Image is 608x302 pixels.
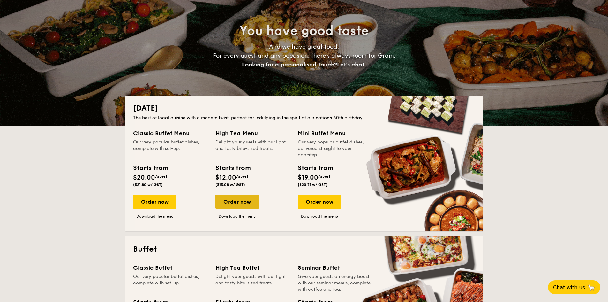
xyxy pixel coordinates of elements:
div: Starts from [298,163,333,173]
span: /guest [318,174,330,179]
div: Delight your guests with our light and tasty bite-sized treats. [215,139,290,158]
span: $19.00 [298,174,318,182]
span: $12.00 [215,174,236,182]
span: /guest [236,174,248,179]
span: Let's chat. [337,61,366,68]
div: Seminar Buffet [298,263,372,272]
h2: Buffet [133,244,475,254]
div: Mini Buffet Menu [298,129,372,138]
button: Chat with us🦙 [548,280,600,294]
div: Our very popular buffet dishes, complete with set-up. [133,274,208,293]
div: Order now [298,195,341,209]
div: Delight your guests with our light and tasty bite-sized treats. [215,274,290,293]
span: Looking for a personalised touch? [242,61,337,68]
span: 🦙 [588,284,595,291]
div: Starts from [215,163,250,173]
div: Classic Buffet Menu [133,129,208,138]
div: High Tea Buffet [215,263,290,272]
span: /guest [155,174,167,179]
span: And we have great food. For every guest and any occasion, there’s always room for Grain. [213,43,395,68]
div: Our very popular buffet dishes, complete with set-up. [133,139,208,158]
h2: [DATE] [133,103,475,113]
div: Starts from [133,163,168,173]
span: ($21.80 w/ GST) [133,182,163,187]
div: Classic Buffet [133,263,208,272]
span: $20.00 [133,174,155,182]
span: You have good taste [239,23,369,39]
a: Download the menu [298,214,341,219]
a: Download the menu [133,214,176,219]
span: ($13.08 w/ GST) [215,182,245,187]
div: Order now [215,195,259,209]
div: Order now [133,195,176,209]
span: ($20.71 w/ GST) [298,182,327,187]
a: Download the menu [215,214,259,219]
div: Give your guests an energy boost with our seminar menus, complete with coffee and tea. [298,274,372,293]
div: Our very popular buffet dishes, delivered straight to your doorstep. [298,139,372,158]
div: High Tea Menu [215,129,290,138]
div: The best of local cuisine with a modern twist, perfect for indulging in the spirit of our nation’... [133,115,475,121]
span: Chat with us [553,284,585,290]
